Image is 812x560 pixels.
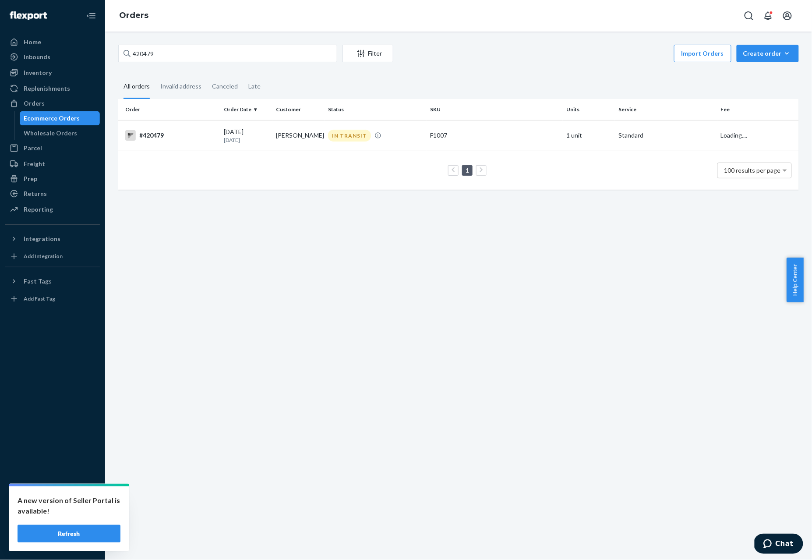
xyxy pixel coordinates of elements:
[342,45,393,62] button: Filter
[276,106,321,113] div: Customer
[18,495,120,516] p: A new version of Seller Portal is available!
[24,295,55,302] div: Add Fast Tag
[618,131,713,140] p: Standard
[24,68,52,77] div: Inventory
[118,45,337,62] input: Search orders
[343,49,393,58] div: Filter
[5,50,100,64] a: Inbounds
[5,506,100,520] button: Talk to Support
[220,99,272,120] th: Order Date
[5,535,100,549] button: Give Feedback
[779,7,796,25] button: Open account menu
[5,232,100,246] button: Integrations
[759,7,777,25] button: Open notifications
[5,82,100,96] a: Replenishments
[740,7,758,25] button: Open Search Box
[464,167,471,174] a: Page 1 is your current page
[119,11,148,20] a: Orders
[10,11,47,20] img: Flexport logo
[563,120,615,151] td: 1 unit
[24,277,52,286] div: Fast Tags
[112,3,155,28] ol: breadcrumbs
[5,66,100,80] a: Inventory
[563,99,615,120] th: Units
[24,114,80,123] div: Ecommerce Orders
[18,525,120,542] button: Refresh
[20,126,100,140] a: Wholesale Orders
[787,258,804,302] button: Help Center
[430,131,559,140] div: F1007
[615,99,717,120] th: Service
[125,130,217,141] div: #420479
[24,252,63,260] div: Add Integration
[328,130,371,142] div: IN TRANSIT
[5,157,100,171] a: Freight
[24,189,47,198] div: Returns
[24,53,50,61] div: Inbounds
[212,75,238,98] div: Canceled
[272,120,325,151] td: [PERSON_NAME]
[24,144,42,152] div: Parcel
[118,99,220,120] th: Order
[724,167,781,174] span: 100 results per page
[5,274,100,288] button: Fast Tags
[755,534,803,556] iframe: Opens a widget where you can chat to one of our agents
[20,111,100,125] a: Ecommerce Orders
[5,141,100,155] a: Parcel
[5,172,100,186] a: Prep
[24,174,37,183] div: Prep
[224,136,269,144] p: [DATE]
[5,187,100,201] a: Returns
[5,491,100,505] a: Settings
[24,205,53,214] div: Reporting
[24,129,78,138] div: Wholesale Orders
[743,49,792,58] div: Create order
[24,99,45,108] div: Orders
[427,99,563,120] th: SKU
[24,234,60,243] div: Integrations
[124,75,150,99] div: All orders
[24,38,41,46] div: Home
[717,99,799,120] th: Fee
[5,249,100,263] a: Add Integration
[5,96,100,110] a: Orders
[5,521,100,535] a: Help Center
[737,45,799,62] button: Create order
[674,45,731,62] button: Import Orders
[325,99,427,120] th: Status
[717,120,799,151] td: Loading....
[248,75,261,98] div: Late
[224,128,269,144] div: [DATE]
[24,159,45,168] div: Freight
[82,7,100,25] button: Close Navigation
[5,202,100,216] a: Reporting
[5,292,100,306] a: Add Fast Tag
[5,35,100,49] a: Home
[24,84,70,93] div: Replenishments
[160,75,201,98] div: Invalid address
